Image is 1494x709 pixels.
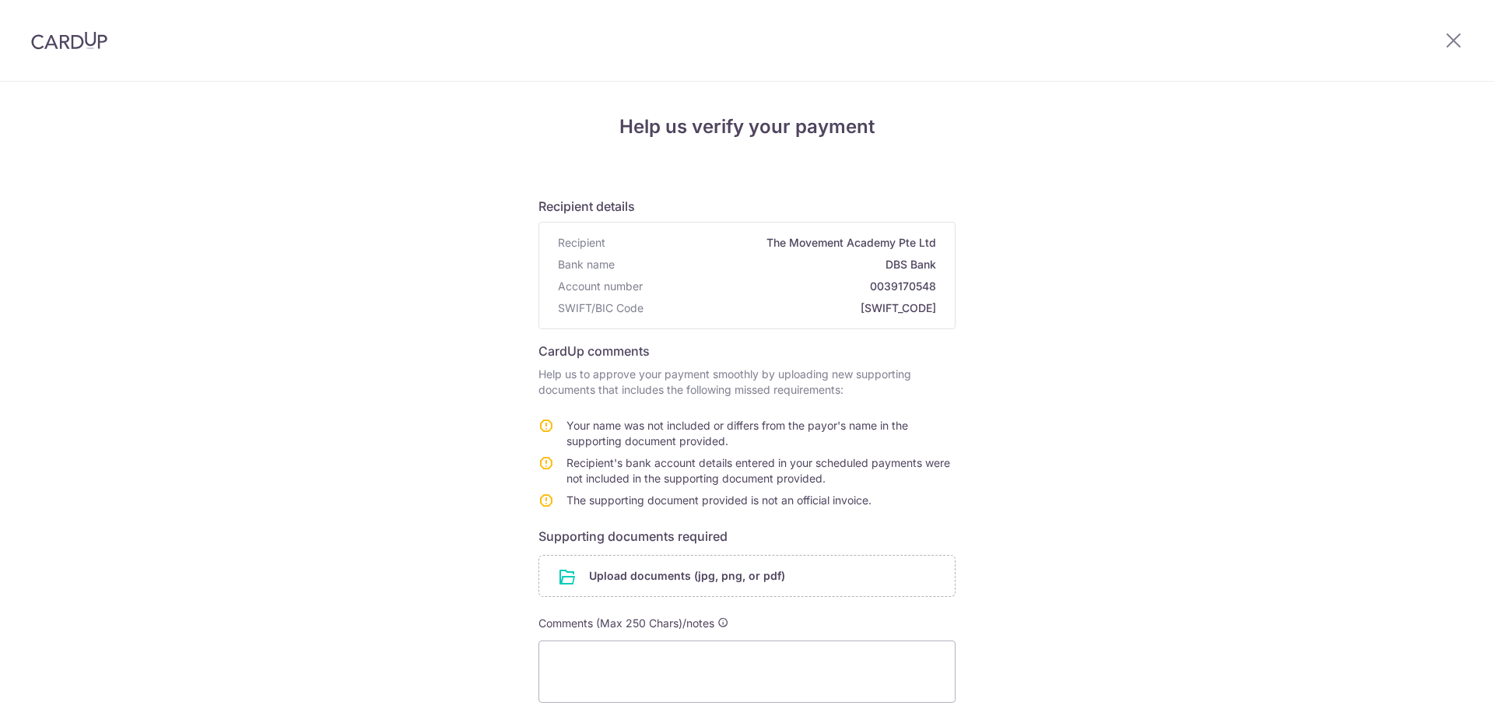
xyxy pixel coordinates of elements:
img: CardUp [31,31,107,50]
span: Account number [558,279,643,294]
p: Help us to approve your payment smoothly by uploading new supporting documents that includes the ... [538,367,956,398]
span: Recipient's bank account details entered in your scheduled payments were not included in the supp... [566,456,950,485]
span: The supporting document provided is not an official invoice. [566,493,871,507]
span: The Movement Academy Pte Ltd [612,235,936,251]
h6: Recipient details [538,197,956,216]
span: SWIFT/BIC Code [558,300,644,316]
span: Recipient [558,235,605,251]
span: DBS Bank [621,257,936,272]
span: Your name was not included or differs from the payor's name in the supporting document provided. [566,419,908,448]
span: Comments (Max 250 Chars)/notes [538,616,714,630]
div: Upload documents (jpg, png, or pdf) [538,555,956,597]
span: 0039170548 [649,279,936,294]
h6: CardUp comments [538,342,956,360]
h6: Supporting documents required [538,527,956,546]
span: [SWIFT_CODE] [650,300,936,316]
h4: Help us verify your payment [538,113,956,141]
span: Bank name [558,257,615,272]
